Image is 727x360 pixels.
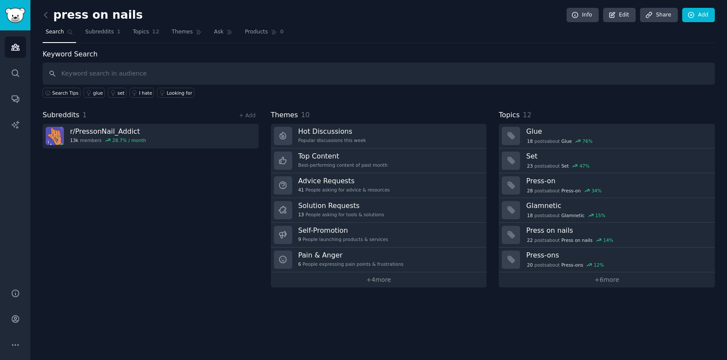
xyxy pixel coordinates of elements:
[527,188,533,194] span: 28
[152,28,160,36] span: 12
[526,226,709,235] h3: Press on nails
[499,198,715,223] a: Glamnetic18postsaboutGlamnetic15%
[526,251,709,260] h3: Press-ons
[526,261,604,269] div: post s about
[271,173,487,198] a: Advice Requests41People asking for advice & resources
[271,124,487,149] a: Hot DiscussionsPopular discussions this week
[527,138,533,144] span: 18
[591,188,601,194] div: 34 %
[595,212,605,218] div: 15 %
[85,28,114,36] span: Subreddits
[526,127,709,136] h3: Glue
[526,201,709,210] h3: Glamnetic
[527,262,533,268] span: 20
[527,212,533,218] span: 18
[298,137,366,143] div: Popular discussions this week
[83,111,87,119] span: 1
[640,8,677,23] a: Share
[298,211,384,218] div: People asking for tools & solutions
[298,152,388,161] h3: Top Content
[167,90,192,96] div: Looking for
[271,198,487,223] a: Solution Requests13People asking for tools & solutions
[526,176,709,185] h3: Press-on
[271,110,298,121] span: Themes
[499,124,715,149] a: Glue18postsaboutGlue76%
[561,212,585,218] span: Glamnetic
[580,163,590,169] div: 47 %
[526,236,614,244] div: post s about
[169,25,205,43] a: Themes
[139,90,152,96] div: I hate
[271,272,487,287] a: +4more
[298,236,301,242] span: 9
[499,272,715,287] a: +6more
[567,8,599,23] a: Info
[43,124,259,149] a: r/PressonNail_Addict13kmembers28.7% / month
[561,188,581,194] span: Press-on
[499,173,715,198] a: Press-on28postsaboutPress-on34%
[526,162,590,170] div: post s about
[301,111,310,119] span: 10
[43,25,76,43] a: Search
[117,90,124,96] div: set
[561,262,583,268] span: Press-ons
[526,187,602,195] div: post s about
[298,176,390,185] h3: Advice Requests
[526,152,709,161] h3: Set
[298,251,404,260] h3: Pain & Anger
[298,211,304,218] span: 13
[130,88,154,98] a: I hate
[70,137,78,143] span: 13k
[298,187,304,193] span: 41
[298,226,388,235] h3: Self-Promotion
[561,138,572,144] span: Glue
[43,88,80,98] button: Search Tips
[271,149,487,173] a: Top ContentBest-performing content of past month
[245,28,268,36] span: Products
[561,163,569,169] span: Set
[130,25,162,43] a: Topics12
[108,88,127,98] a: set
[70,127,146,136] h3: r/ PressonNail_Addict
[82,25,123,43] a: Subreddits1
[211,25,236,43] a: Ask
[298,201,384,210] h3: Solution Requests
[117,28,121,36] span: 1
[239,112,256,119] a: + Add
[271,223,487,248] a: Self-Promotion9People launching products & services
[298,261,301,267] span: 6
[603,8,636,23] a: Edit
[583,138,593,144] div: 76 %
[46,127,64,145] img: PressonNail_Addict
[523,111,531,119] span: 12
[499,110,520,121] span: Topics
[133,28,149,36] span: Topics
[280,28,284,36] span: 0
[43,50,97,58] label: Keyword Search
[271,248,487,272] a: Pain & Anger6People expressing pain points & frustrations
[5,8,25,23] img: GummySearch logo
[52,90,79,96] span: Search Tips
[298,187,390,193] div: People asking for advice & resources
[499,223,715,248] a: Press on nails22postsaboutPress on nails14%
[527,237,533,243] span: 22
[298,261,404,267] div: People expressing pain points & frustrations
[157,88,194,98] a: Looking for
[298,162,388,168] div: Best-performing content of past month
[43,110,80,121] span: Subreddits
[526,211,606,219] div: post s about
[83,88,105,98] a: glue
[499,248,715,272] a: Press-ons20postsaboutPress-ons12%
[594,262,604,268] div: 12 %
[242,25,287,43] a: Products0
[43,63,715,85] input: Keyword search in audience
[603,237,613,243] div: 14 %
[298,127,366,136] h3: Hot Discussions
[46,28,64,36] span: Search
[70,137,146,143] div: members
[499,149,715,173] a: Set23postsaboutSet47%
[93,90,103,96] div: glue
[527,163,533,169] span: 23
[43,8,143,22] h2: press on nails
[561,237,593,243] span: Press on nails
